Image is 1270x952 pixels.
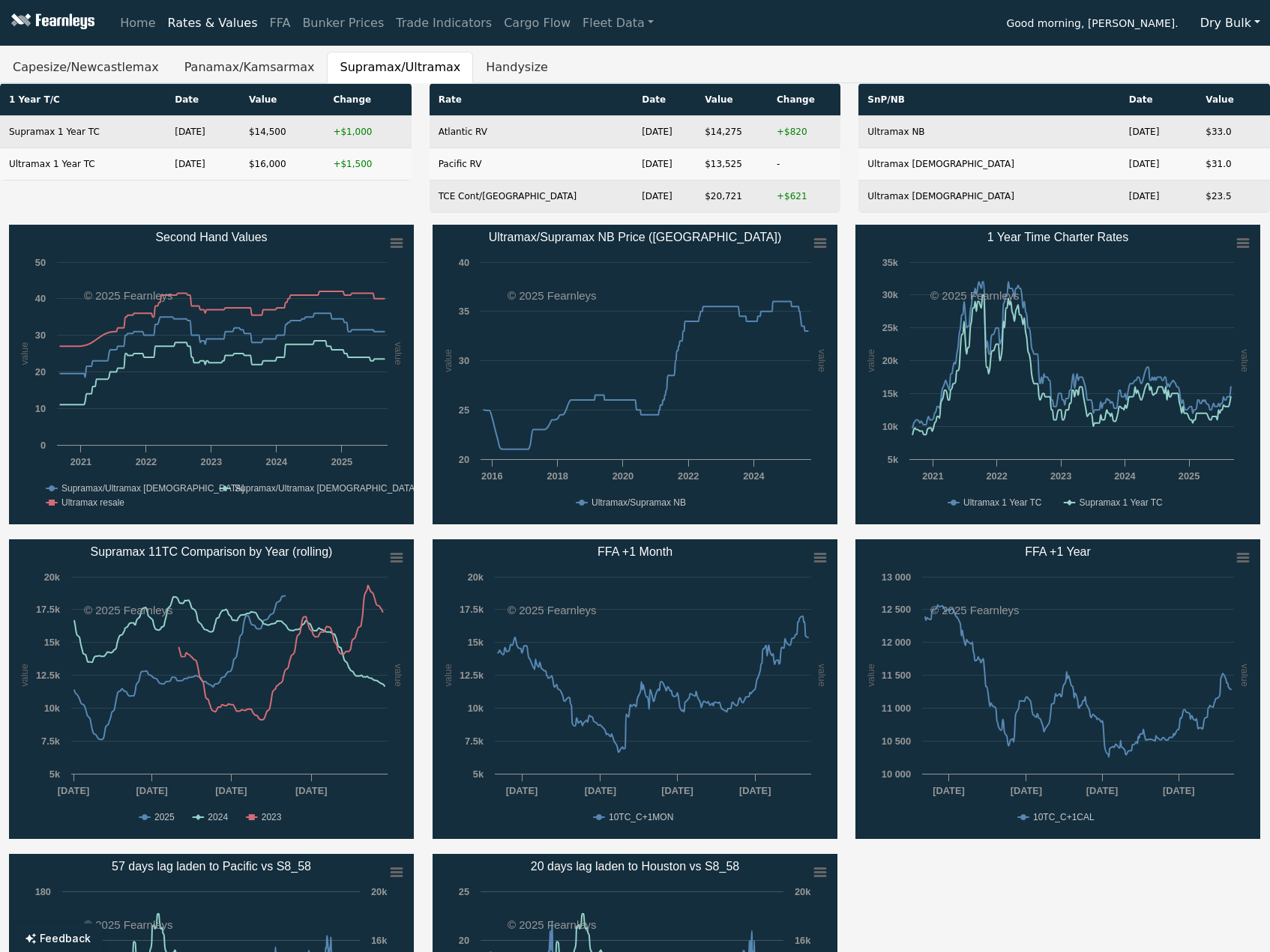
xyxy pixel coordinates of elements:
td: [DATE] [633,148,696,181]
th: Date [166,84,240,116]
td: Ultramax [DEMOGRAPHIC_DATA] [858,148,1119,181]
text: 35 [458,306,469,317]
text: 2023 [262,812,282,822]
text: Supramax 11TC Comparison by Year (rolling) [91,545,333,558]
text: [DATE] [58,785,89,796]
td: [DATE] [633,116,696,148]
text: value [1239,349,1251,372]
text: 20k [371,886,388,897]
a: Trade Indicators [390,8,498,38]
th: Change [768,84,840,116]
svg: Ultramax/Supramax NB Price (China) [433,225,837,524]
text: 5k [888,454,899,465]
button: Panamax/Kamsarmax [172,52,328,83]
th: Value [696,84,768,116]
text: © 2025 Fearnleys [930,604,1020,616]
td: [DATE] [166,116,240,148]
text: Ultramax/Supramax NB [592,497,686,508]
text: Second Hand Values [155,231,267,243]
text: 10k [882,421,899,432]
text: Ultramax/Supramax NB Price ([GEOGRAPHIC_DATA]) [488,231,781,244]
a: Home [114,8,161,38]
a: FFA [264,8,297,38]
img: Fearnleys Logo [7,13,94,32]
text: 30 [458,355,469,366]
text: 10 [35,403,46,414]
text: FFA +1 Year [1026,545,1092,558]
td: $33.0 [1197,116,1270,148]
text: 12 500 [882,604,911,615]
text: Ultramax resale [61,497,124,508]
text: 20k [795,886,811,897]
td: $16,000 [240,148,325,181]
svg: FFA +1 Year [855,539,1260,839]
text: 15k [44,637,61,648]
text: 25 [458,404,469,416]
svg: Supramax 11TC Comparison by Year (rolling) [9,539,414,839]
td: [DATE] [1120,116,1197,148]
text: [DATE] [215,785,247,796]
text: 7.5k [41,736,61,747]
text: 2024 [743,470,765,482]
text: 2025 [331,456,352,467]
text: © 2025 Fearnleys [508,604,597,616]
text: 2021 [922,470,943,482]
text: © 2025 Fearnleys [930,289,1020,302]
td: +$820 [768,116,840,148]
text: 25k [882,322,899,333]
text: 25 [458,886,469,897]
text: [DATE] [295,785,327,796]
text: 12.5k [36,670,61,681]
svg: Second Hand Values [9,225,414,524]
text: 10k [44,703,61,714]
text: 10k [467,703,484,714]
text: 2023 [201,456,222,467]
text: 40 [458,257,469,268]
th: SnP/NB [858,84,1119,116]
text: [DATE] [933,785,965,796]
text: FFA +1 Month [598,545,672,558]
text: [DATE] [136,785,167,796]
text: © 2025 Fearnleys [84,289,173,302]
td: +$1,500 [324,148,411,181]
text: 2023 [1050,470,1071,482]
text: 40 [35,293,46,304]
text: 10 500 [882,736,911,747]
text: 12.5k [460,670,484,681]
a: Fleet Data [577,8,660,38]
td: Pacific RV [430,148,634,181]
a: Rates & Values [162,8,264,38]
text: 57 days lag laden to Pacific vs S8_58 [112,860,311,873]
text: value [19,342,30,366]
text: [DATE] [1086,785,1118,796]
text: value [442,349,453,372]
text: value [393,664,404,687]
text: 2024 [208,812,228,822]
text: 50 [35,257,46,268]
text: 30k [882,289,899,300]
td: Ultramax NB [858,116,1119,148]
svg: FFA +1 Month [433,539,837,839]
text: 2022 [136,456,157,467]
text: 20 days lag laden to Houston vs S8_58 [530,860,739,873]
th: Date [1120,84,1197,116]
text: value [393,342,404,366]
text: value [865,664,876,687]
th: Rate [430,84,634,116]
text: 20k [467,571,484,583]
text: 7.5k [465,736,484,747]
th: Value [240,84,325,116]
text: © 2025 Fearnleys [84,918,173,931]
button: Supramax/Ultramax [327,52,473,83]
text: 2025 [1179,470,1200,482]
th: Value [1197,84,1270,116]
text: 20 [458,935,469,946]
text: [DATE] [584,785,616,796]
text: 13 000 [882,571,911,583]
text: 20k [44,571,61,583]
text: 15k [467,637,484,648]
text: 2024 [266,456,288,467]
text: Supramax 1 Year TC [1080,497,1164,508]
td: $13,525 [696,148,768,181]
td: [DATE] [633,181,696,213]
